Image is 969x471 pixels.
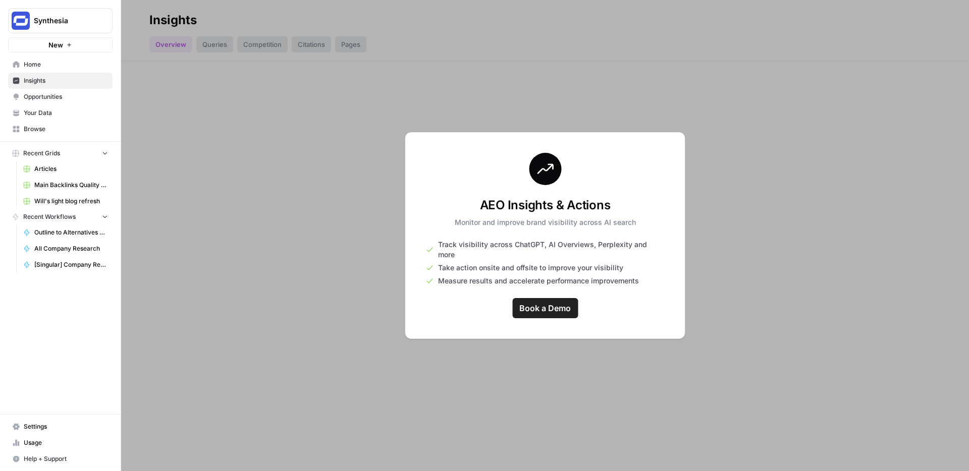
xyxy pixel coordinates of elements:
img: Synthesia Logo [12,12,30,30]
span: Home [24,60,108,69]
span: All Company Research [34,244,108,253]
button: Workspace: Synthesia [8,8,113,33]
span: Take action onsite and offsite to improve your visibility [438,263,623,273]
a: Outline to Alternatives Listicle [19,224,113,241]
a: Opportunities [8,89,113,105]
span: Will's light blog refresh [34,197,108,206]
a: Home [8,56,113,73]
p: Monitor and improve brand visibility across AI search [455,217,636,227]
a: Your Data [8,105,113,121]
a: [Singular] Company Research [19,257,113,273]
a: Settings [8,419,113,435]
span: Synthesia [34,16,95,26]
a: Main Backlinks Quality Checker - MAIN [19,177,113,193]
button: New [8,37,113,52]
a: Usage [8,435,113,451]
span: Usage [24,438,108,447]
span: Opportunities [24,92,108,101]
span: New [48,40,63,50]
button: Help + Support [8,451,113,467]
a: Articles [19,161,113,177]
a: Book a Demo [512,298,578,318]
span: Measure results and accelerate performance improvements [438,276,639,286]
a: Will's light blog refresh [19,193,113,209]
span: Book a Demo [519,302,571,314]
span: Settings [24,422,108,431]
span: Insights [24,76,108,85]
span: [Singular] Company Research [34,260,108,269]
span: Recent Grids [23,149,60,158]
span: Your Data [24,108,108,117]
span: Main Backlinks Quality Checker - MAIN [34,181,108,190]
a: All Company Research [19,241,113,257]
span: Articles [34,164,108,173]
span: Browse [24,125,108,134]
button: Recent Grids [8,146,113,161]
span: Track visibility across ChatGPT, AI Overviews, Perplexity and more [438,240,665,260]
h3: AEO Insights & Actions [455,197,636,213]
a: Browse [8,121,113,137]
span: Outline to Alternatives Listicle [34,228,108,237]
span: Recent Workflows [23,212,76,221]
span: Help + Support [24,454,108,463]
a: Insights [8,73,113,89]
button: Recent Workflows [8,209,113,224]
